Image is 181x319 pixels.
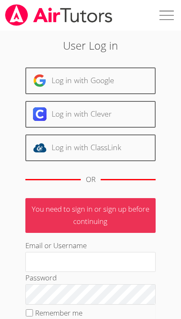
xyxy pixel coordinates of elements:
[25,241,87,250] label: Email or Username
[33,141,47,154] img: classlink-logo-d6bb404cc1216ec64c9a2012d9dc4662098be43eaf13dc465df04b49fa7ab582.svg
[25,67,156,94] a: Log in with Google
[4,4,113,26] img: airtutors_banner-c4298cdbf04f3fff15de1276eac7730deb9818008684d7c2e4769d2f7ddbe033.png
[33,74,47,87] img: google-logo-50288ca7cdecda66e5e0955fdab243c47b7ad437acaf1139b6f446037453330a.svg
[25,37,156,53] h2: User Log in
[25,273,57,283] label: Password
[25,198,156,233] p: You need to sign in or sign up before continuing
[86,173,96,186] div: OR
[35,308,82,318] label: Remember me
[33,107,47,121] img: clever-logo-6eab21bc6e7a338710f1a6ff85c0baf02591cd810cc4098c63d3a4b26e2feb20.svg
[25,101,156,128] a: Log in with Clever
[25,134,156,161] a: Log in with ClassLink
